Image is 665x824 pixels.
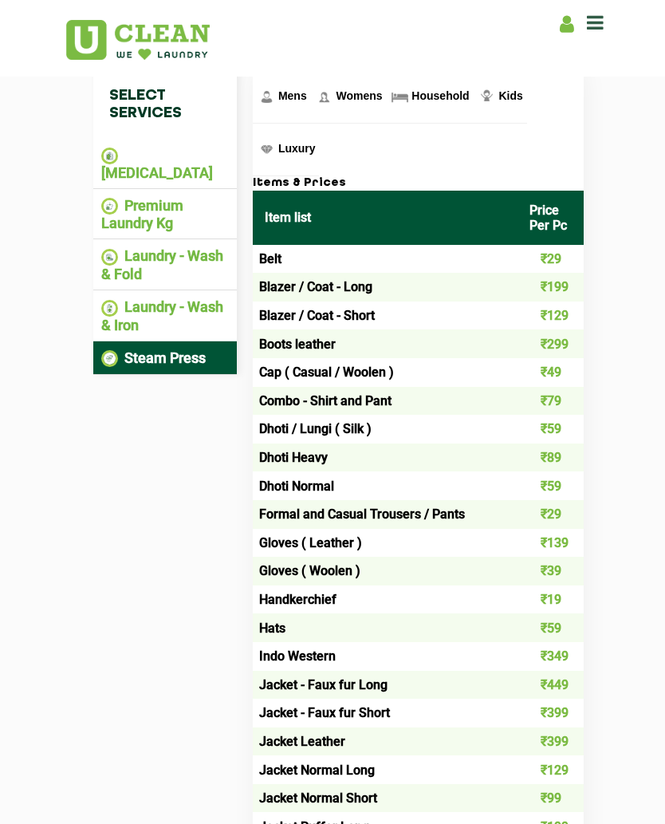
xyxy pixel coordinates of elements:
[253,500,517,529] td: Formal and Casual Trousers / Pants
[517,415,584,444] td: ₹59
[517,784,584,813] td: ₹99
[101,349,229,368] li: Steam Press
[517,585,584,614] td: ₹19
[253,245,517,274] td: Belt
[253,699,517,727] td: Jacket - Faux fur Short
[253,727,517,756] td: Jacket Leather
[517,245,584,274] td: ₹29
[253,755,517,784] td: Jacket Normal Long
[101,350,118,367] img: Steam Press
[517,329,584,358] td: ₹299
[517,444,584,472] td: ₹89
[517,529,584,558] td: ₹139
[253,273,517,302] td: Blazer / Coat - Long
[517,699,584,727] td: ₹399
[253,387,517,416] td: Combo - Shirt and Pant
[253,671,517,700] td: Jacket - Faux fur Long
[101,146,229,181] li: [MEDICAL_DATA]
[101,247,229,282] li: Laundry - Wash & Fold
[66,20,210,60] img: UClean Laundry and Dry Cleaning
[390,87,410,107] img: Household
[101,298,229,333] li: Laundry - Wash & Iron
[253,415,517,444] td: Dhoti / Lungi ( Silk )
[517,557,584,585] td: ₹39
[253,471,517,500] td: Dhoti Normal
[257,140,277,160] img: Luxury
[498,89,522,102] span: Kids
[253,302,517,330] td: Blazer / Coat - Short
[253,358,517,387] td: Cap ( Casual / Woolen )
[253,329,517,358] td: Boots leather
[253,444,517,472] td: Dhoti Heavy
[253,176,584,191] h3: Items & Prices
[517,613,584,642] td: ₹59
[517,471,584,500] td: ₹59
[336,89,382,102] span: Womens
[411,89,469,102] span: Household
[278,89,307,102] span: Mens
[101,148,118,164] img: Dry Cleaning
[101,249,118,266] img: Laundry - Wash & Fold
[477,87,497,107] img: Kids
[517,273,584,302] td: ₹199
[253,613,517,642] td: Hats
[253,642,517,671] td: Indo Western
[253,585,517,614] td: Handkerchief
[101,300,118,317] img: Laundry - Wash & Iron
[314,87,334,107] img: Womens
[253,191,517,245] th: Item list
[253,784,517,813] td: Jacket Normal Short
[517,727,584,756] td: ₹399
[517,642,584,671] td: ₹349
[517,500,584,529] td: ₹29
[257,87,277,107] img: Mens
[517,387,584,416] td: ₹79
[101,198,118,215] img: Premium Laundry Kg
[253,529,517,558] td: Gloves ( Leather )
[278,142,316,155] span: Luxury
[93,71,237,138] h4: Select Services
[517,302,584,330] td: ₹129
[517,671,584,700] td: ₹449
[517,358,584,387] td: ₹49
[101,197,229,232] li: Premium Laundry Kg
[517,191,584,245] th: Price Per Pc
[517,755,584,784] td: ₹129
[253,557,517,585] td: Gloves ( Woolen )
